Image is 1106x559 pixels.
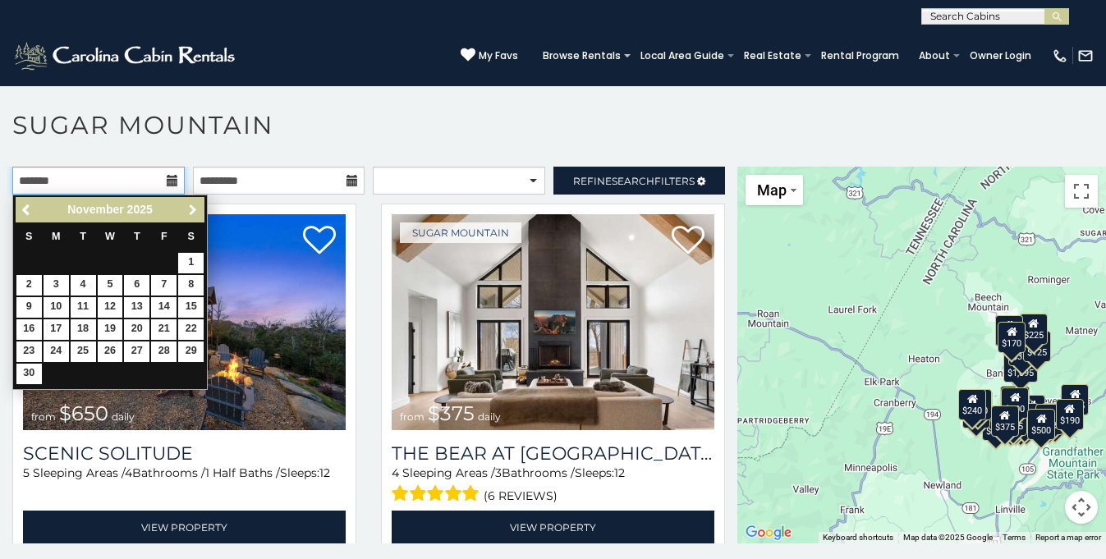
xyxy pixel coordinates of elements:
[98,297,123,318] a: 12
[996,406,1024,437] div: $155
[71,341,96,362] a: 25
[44,297,69,318] a: 10
[127,203,153,216] span: 2025
[12,39,240,72] img: White-1-2.png
[16,364,42,384] a: 30
[151,341,177,362] a: 28
[392,442,714,465] h3: The Bear At Sugar Mountain
[1052,48,1068,64] img: phone-regular-white.png
[1035,533,1101,542] a: Report a map error
[1061,384,1089,415] div: $155
[757,181,787,199] span: Map
[178,341,204,362] a: 29
[553,167,726,195] a: RefineSearchFilters
[23,465,30,480] span: 5
[67,203,123,216] span: November
[124,275,149,296] a: 6
[1023,331,1051,362] div: $125
[632,44,732,67] a: Local Area Guide
[44,275,69,296] a: 3
[151,297,177,318] a: 14
[1000,386,1028,417] div: $190
[16,297,42,318] a: 9
[59,401,108,425] span: $650
[17,199,38,220] a: Previous
[125,465,132,480] span: 4
[16,275,42,296] a: 2
[303,224,336,259] a: Add to favorites
[400,222,521,243] a: Sugar Mountain
[994,315,1022,346] div: $240
[71,297,96,318] a: 11
[151,319,177,340] a: 21
[16,319,42,340] a: 16
[1008,334,1036,365] div: $350
[573,175,695,187] span: Refine Filters
[186,204,200,217] span: Next
[736,44,810,67] a: Real Estate
[428,401,475,425] span: $375
[23,442,346,465] a: Scenic Solitude
[1077,48,1094,64] img: mail-regular-white.png
[178,275,204,296] a: 8
[741,522,796,543] img: Google
[478,410,501,423] span: daily
[479,48,518,63] span: My Favs
[98,341,123,362] a: 26
[1017,395,1045,426] div: $200
[151,275,177,296] a: 7
[981,409,1009,440] div: $650
[964,388,992,419] div: $210
[813,44,907,67] a: Rental Program
[105,231,115,242] span: Wednesday
[484,485,558,506] span: (6 reviews)
[1035,404,1063,435] div: $195
[98,319,123,340] a: 19
[1065,491,1098,524] button: Map camera controls
[112,410,135,423] span: daily
[44,341,69,362] a: 24
[1019,314,1047,345] div: $225
[205,465,280,480] span: 1 Half Baths /
[134,231,140,242] span: Thursday
[823,532,893,543] button: Keyboard shortcuts
[392,442,714,465] a: The Bear At [GEOGRAPHIC_DATA]
[71,319,96,340] a: 18
[741,522,796,543] a: Open this area in Google Maps (opens a new window)
[990,405,1018,436] div: $375
[21,204,34,217] span: Previous
[461,48,518,64] a: My Favs
[392,511,714,544] a: View Property
[392,214,714,430] a: The Bear At Sugar Mountain from $375 daily
[23,465,346,506] div: Sleeping Areas / Bathrooms / Sleeps:
[392,465,399,480] span: 4
[1001,387,1029,418] div: $300
[612,175,654,187] span: Search
[23,511,346,544] a: View Property
[392,465,714,506] div: Sleeping Areas / Bathrooms / Sleeps:
[961,44,1039,67] a: Owner Login
[124,297,149,318] a: 13
[25,231,32,242] span: Sunday
[161,231,168,242] span: Friday
[31,410,56,423] span: from
[52,231,61,242] span: Monday
[1003,351,1038,383] div: $1,095
[178,253,204,273] a: 1
[400,410,425,423] span: from
[1002,386,1030,417] div: $265
[80,231,86,242] span: Tuesday
[1040,403,1068,434] div: $345
[188,231,195,242] span: Saturday
[672,224,704,259] a: Add to favorites
[182,199,203,220] a: Next
[1007,406,1035,438] div: $350
[1003,533,1026,542] a: Terms (opens in new tab)
[178,319,204,340] a: 22
[614,465,625,480] span: 12
[44,319,69,340] a: 17
[16,341,42,362] a: 23
[958,388,986,419] div: $240
[746,175,803,205] button: Change map style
